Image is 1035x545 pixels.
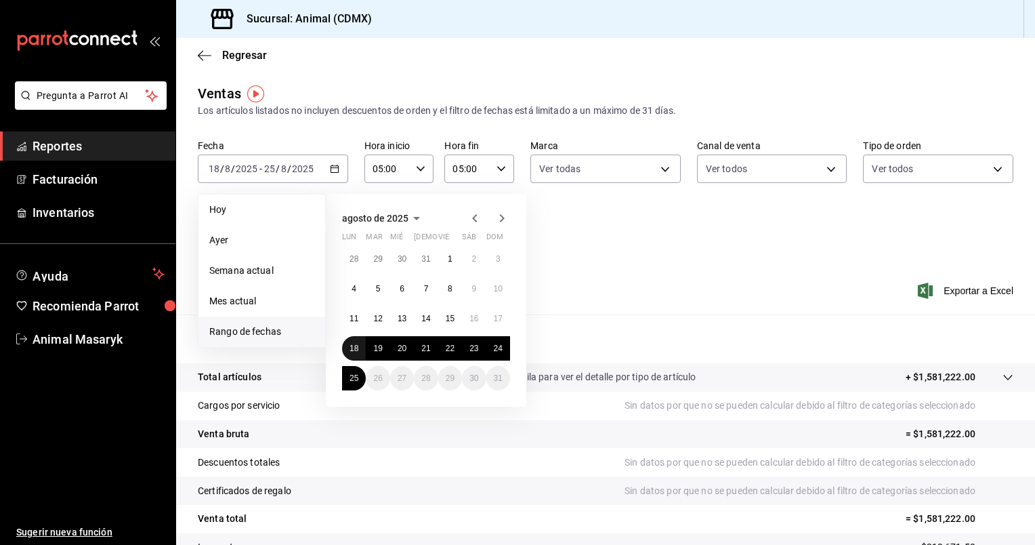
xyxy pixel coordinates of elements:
[198,370,261,384] p: Total artículos
[350,344,358,353] abbr: 18 de agosto de 2025
[448,284,452,294] abbr: 8 de agosto de 2025
[414,306,438,331] button: 14 de agosto de 2025
[291,163,314,174] input: ----
[366,366,389,390] button: 26 de agosto de 2025
[494,344,503,353] abbr: 24 de agosto de 2025
[198,399,280,413] p: Cargos por servicio
[906,512,1013,526] p: = $1,581,222.00
[424,284,429,294] abbr: 7 de agosto de 2025
[352,284,356,294] abbr: 4 de agosto de 2025
[625,456,1013,470] p: Sin datos por que no se pueden calcular debido al filtro de categorías seleccionado
[220,163,224,174] span: /
[149,35,160,46] button: open_drawer_menu
[446,344,455,353] abbr: 22 de agosto de 2025
[342,277,366,301] button: 4 de agosto de 2025
[15,81,167,110] button: Pregunta a Parrot AI
[33,297,165,315] span: Recomienda Parrot
[438,306,462,331] button: 15 de agosto de 2025
[697,141,847,150] label: Canal de venta
[33,137,165,155] span: Reportes
[414,247,438,271] button: 31 de julio de 2025
[444,141,514,150] label: Hora fin
[342,306,366,331] button: 11 de agosto de 2025
[872,162,913,176] span: Ver todos
[390,247,414,271] button: 30 de julio de 2025
[462,233,476,247] abbr: sábado
[469,344,478,353] abbr: 23 de agosto de 2025
[9,98,167,113] a: Pregunta a Parrot AI
[33,170,165,188] span: Facturación
[494,284,503,294] abbr: 10 de agosto de 2025
[342,210,425,226] button: agosto de 2025
[486,277,510,301] button: 10 de agosto de 2025
[494,374,503,383] abbr: 31 de agosto de 2025
[247,85,264,102] button: Tooltip marker
[209,264,314,278] span: Semana actual
[921,283,1013,299] span: Exportar a Excel
[462,306,486,331] button: 16 de agosto de 2025
[390,366,414,390] button: 27 de agosto de 2025
[414,336,438,361] button: 21 de agosto de 2025
[350,314,358,323] abbr: 11 de agosto de 2025
[373,254,382,264] abbr: 29 de julio de 2025
[469,374,478,383] abbr: 30 de agosto de 2025
[198,427,249,441] p: Venta bruta
[236,11,372,27] h3: Sucursal: Animal (CDMX)
[448,254,452,264] abbr: 1 de agosto de 2025
[398,374,406,383] abbr: 27 de agosto de 2025
[198,104,1013,118] div: Los artículos listados no incluyen descuentos de orden y el filtro de fechas está limitado a un m...
[390,277,414,301] button: 6 de agosto de 2025
[494,314,503,323] abbr: 17 de agosto de 2025
[350,374,358,383] abbr: 25 de agosto de 2025
[400,284,404,294] abbr: 6 de agosto de 2025
[37,89,146,103] span: Pregunta a Parrot AI
[414,366,438,390] button: 28 de agosto de 2025
[539,162,580,176] span: Ver todas
[364,141,434,150] label: Hora inicio
[198,484,291,498] p: Certificados de regalo
[373,374,382,383] abbr: 26 de agosto de 2025
[208,163,220,174] input: --
[471,254,476,264] abbr: 2 de agosto de 2025
[366,306,389,331] button: 12 de agosto de 2025
[287,163,291,174] span: /
[471,284,476,294] abbr: 9 de agosto de 2025
[625,484,1013,498] p: Sin datos por que no se pueden calcular debido al filtro de categorías seleccionado
[446,374,455,383] abbr: 29 de agosto de 2025
[398,314,406,323] abbr: 13 de agosto de 2025
[198,512,247,526] p: Venta total
[486,247,510,271] button: 3 de agosto de 2025
[350,254,358,264] abbr: 28 de julio de 2025
[421,254,430,264] abbr: 31 de julio de 2025
[209,203,314,217] span: Hoy
[342,336,366,361] button: 18 de agosto de 2025
[16,525,165,540] span: Sugerir nueva función
[421,314,430,323] abbr: 14 de agosto de 2025
[342,366,366,390] button: 25 de agosto de 2025
[486,233,503,247] abbr: domingo
[462,366,486,390] button: 30 de agosto de 2025
[462,247,486,271] button: 2 de agosto de 2025
[414,277,438,301] button: 7 de agosto de 2025
[222,49,267,62] span: Regresar
[438,366,462,390] button: 29 de agosto de 2025
[259,163,262,174] span: -
[276,163,280,174] span: /
[342,213,408,224] span: agosto de 2025
[469,314,478,323] abbr: 16 de agosto de 2025
[224,163,231,174] input: --
[496,254,501,264] abbr: 3 de agosto de 2025
[235,163,258,174] input: ----
[486,336,510,361] button: 24 de agosto de 2025
[263,163,276,174] input: --
[438,233,449,247] abbr: viernes
[209,325,314,339] span: Rango de fechas
[366,336,389,361] button: 19 de agosto de 2025
[486,306,510,331] button: 17 de agosto de 2025
[373,344,382,353] abbr: 19 de agosto de 2025
[906,370,975,384] p: + $1,581,222.00
[366,233,382,247] abbr: martes
[421,344,430,353] abbr: 21 de agosto de 2025
[421,374,430,383] abbr: 28 de agosto de 2025
[438,277,462,301] button: 8 de agosto de 2025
